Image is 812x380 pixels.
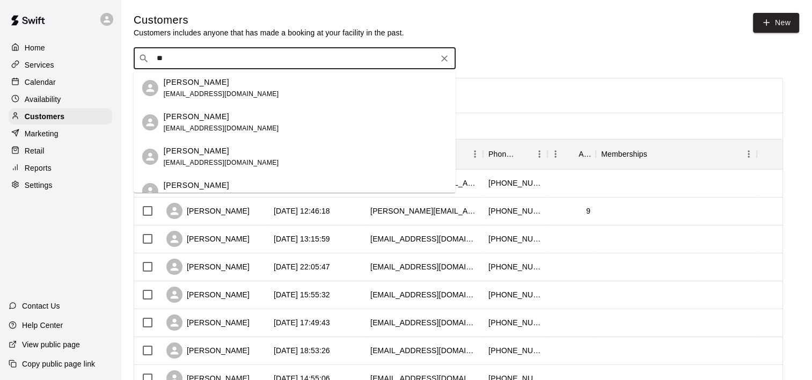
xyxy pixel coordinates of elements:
[547,146,564,162] button: Menu
[142,114,158,130] div: Tyler Scannella
[9,57,112,73] a: Services
[488,178,542,188] div: +17048070337
[166,231,250,247] div: [PERSON_NAME]
[25,128,58,139] p: Marketing
[9,108,112,125] a: Customers
[365,139,483,169] div: Email
[370,345,478,356] div: byrdquenton@yahoo.com
[166,315,250,331] div: [PERSON_NAME]
[547,139,596,169] div: Age
[274,345,330,356] div: 2025-07-08 18:53:26
[134,13,404,27] h5: Customers
[164,125,279,132] span: [EMAIL_ADDRESS][DOMAIN_NAME]
[25,163,52,173] p: Reports
[370,317,478,328] div: rpetronio01@gmail.com
[488,317,542,328] div: +13155271736
[370,233,478,244] div: ryanlrullo@gmail.com
[25,111,64,122] p: Customers
[9,143,112,159] a: Retail
[9,40,112,56] a: Home
[647,147,662,162] button: Sort
[25,94,61,105] p: Availability
[488,233,542,244] div: +17049990743
[9,126,112,142] a: Marketing
[601,139,647,169] div: Memberships
[164,145,229,157] p: [PERSON_NAME]
[166,287,250,303] div: [PERSON_NAME]
[531,146,547,162] button: Menu
[596,139,757,169] div: Memberships
[274,261,330,272] div: 2025-08-03 22:05:47
[370,289,478,300] div: giannirusso17@gmail.com
[274,317,330,328] div: 2025-07-23 17:49:43
[274,289,330,300] div: 2025-07-27 15:55:32
[488,206,542,216] div: +19196912510
[9,177,112,193] a: Settings
[25,42,45,53] p: Home
[166,342,250,359] div: [PERSON_NAME]
[25,180,53,191] p: Settings
[753,13,799,33] a: New
[22,339,80,350] p: View public page
[488,261,542,272] div: +19802391608
[134,48,456,69] div: Search customers by name or email
[516,147,531,162] button: Sort
[22,359,95,369] p: Copy public page link
[166,203,250,219] div: [PERSON_NAME]
[166,259,250,275] div: [PERSON_NAME]
[22,320,63,331] p: Help Center
[25,77,56,87] p: Calendar
[370,261,478,272] div: camolucky11@gmail.com
[142,183,158,199] div: Tyler Biggins
[164,159,279,166] span: [EMAIL_ADDRESS][DOMAIN_NAME]
[586,206,590,216] div: 9
[274,206,330,216] div: 2025-08-11 12:46:18
[370,206,478,216] div: melissa.j.hurley@gmail.com
[164,111,229,122] p: [PERSON_NAME]
[164,77,229,88] p: [PERSON_NAME]
[564,147,579,162] button: Sort
[488,289,542,300] div: +18474090548
[488,139,516,169] div: Phone Number
[483,139,547,169] div: Phone Number
[134,27,404,38] p: Customers includes anyone that has made a booking at your facility in the past.
[142,80,158,96] div: Tyler Jones
[467,146,483,162] button: Menu
[164,90,279,98] span: [EMAIL_ADDRESS][DOMAIN_NAME]
[741,146,757,162] button: Menu
[437,51,452,66] button: Clear
[9,91,112,107] a: Availability
[9,160,112,176] a: Reports
[164,180,229,191] p: [PERSON_NAME]
[488,345,542,356] div: +17048779279
[25,145,45,156] p: Retail
[25,60,54,70] p: Services
[274,233,330,244] div: 2025-08-08 13:15:59
[22,301,60,311] p: Contact Us
[579,139,590,169] div: Age
[142,149,158,165] div: Tyler Wilson
[9,74,112,90] a: Calendar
